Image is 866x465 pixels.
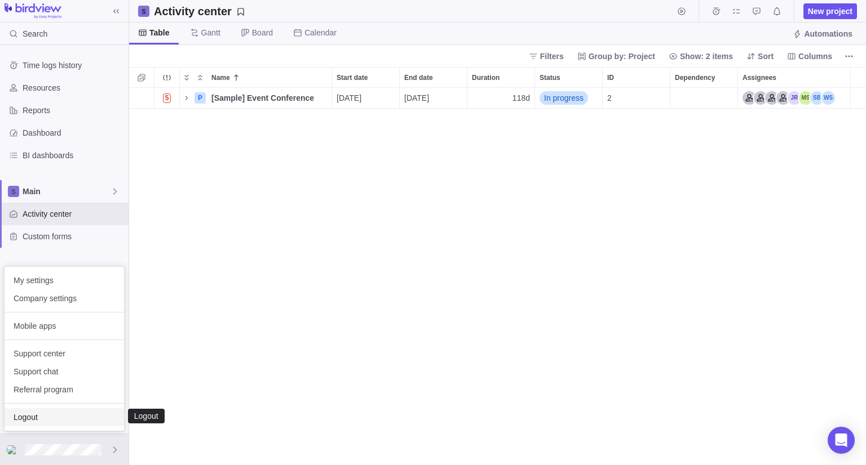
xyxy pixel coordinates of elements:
[7,443,20,457] div: sophiegonthier@toquaht.ca
[14,366,115,377] span: Support chat
[5,408,124,426] a: Logout
[5,345,124,363] a: Support center
[14,275,115,286] span: My settings
[5,289,124,307] a: Company settings
[14,320,115,332] span: Mobile apps
[14,293,115,304] span: Company settings
[14,412,115,423] span: Logout
[5,271,124,289] a: My settings
[14,348,115,359] span: Support center
[14,384,115,395] span: Referral program
[5,317,124,335] a: Mobile apps
[5,363,124,381] a: Support chat
[7,445,20,454] img: Show
[133,412,160,421] div: Logout
[5,381,124,399] a: Referral program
